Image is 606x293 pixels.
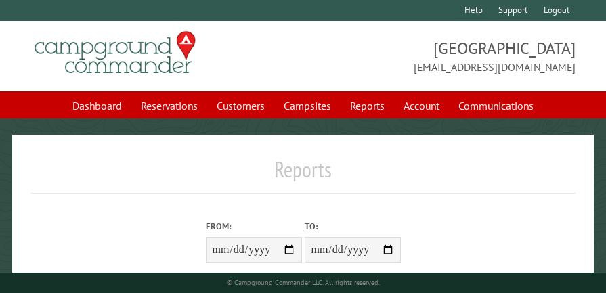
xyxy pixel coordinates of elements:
a: Communications [450,93,542,118]
small: © Campground Commander LLC. All rights reserved. [227,278,380,287]
span: [GEOGRAPHIC_DATA] [EMAIL_ADDRESS][DOMAIN_NAME] [303,37,576,75]
label: To: [305,220,401,233]
img: Campground Commander [30,26,200,79]
h1: Reports [30,156,576,194]
a: Customers [209,93,273,118]
label: From: [206,220,302,233]
a: Reservations [133,93,206,118]
a: Dashboard [64,93,130,118]
a: Reports [342,93,393,118]
a: Campsites [276,93,339,118]
a: Account [395,93,448,118]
